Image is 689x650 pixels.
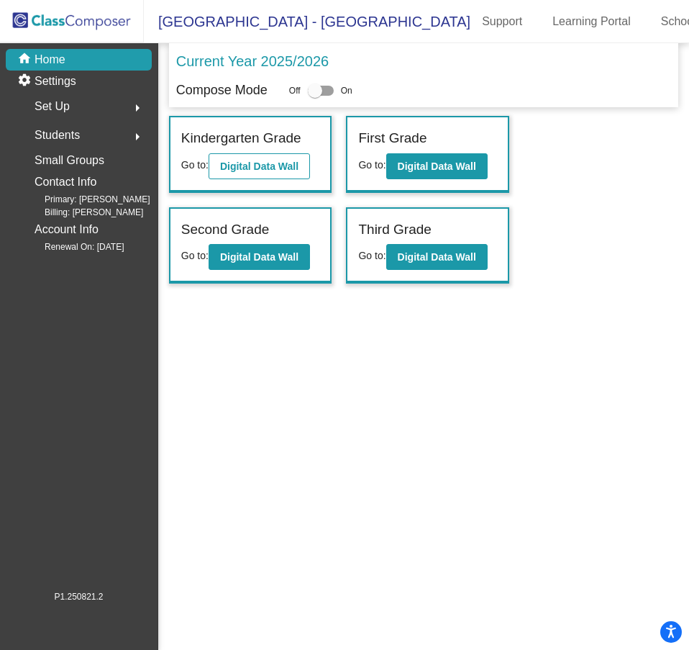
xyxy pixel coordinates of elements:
span: Go to: [358,250,385,261]
mat-icon: arrow_right [129,128,146,145]
b: Digital Data Wall [398,251,476,263]
button: Digital Data Wall [209,153,310,179]
label: First Grade [358,128,426,149]
span: Go to: [358,159,385,171]
a: Support [470,10,534,33]
span: Set Up [35,96,70,117]
p: Compose Mode [176,81,268,100]
label: Second Grade [181,220,270,240]
span: Off [289,84,301,97]
mat-icon: arrow_right [129,99,146,117]
b: Digital Data Wall [220,161,298,172]
span: Primary: [PERSON_NAME] [22,193,150,206]
span: Billing: [PERSON_NAME] [22,206,143,219]
span: On [341,84,352,97]
a: Learning Portal [541,10,642,33]
mat-icon: home [17,51,35,68]
label: Third Grade [358,220,431,240]
button: Digital Data Wall [386,244,488,270]
button: Digital Data Wall [386,153,488,179]
label: Kindergarten Grade [181,128,301,149]
span: [GEOGRAPHIC_DATA] - [GEOGRAPHIC_DATA] [144,10,470,33]
p: Settings [35,73,76,90]
p: Home [35,51,65,68]
p: Contact Info [35,172,96,192]
p: Small Groups [35,150,104,171]
span: Renewal On: [DATE] [22,240,124,253]
span: Students [35,125,80,145]
span: Go to: [181,250,209,261]
b: Digital Data Wall [220,251,298,263]
button: Digital Data Wall [209,244,310,270]
p: Account Info [35,220,99,240]
p: Current Year 2025/2026 [176,50,329,72]
mat-icon: settings [17,73,35,90]
b: Digital Data Wall [398,161,476,172]
span: Go to: [181,159,209,171]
